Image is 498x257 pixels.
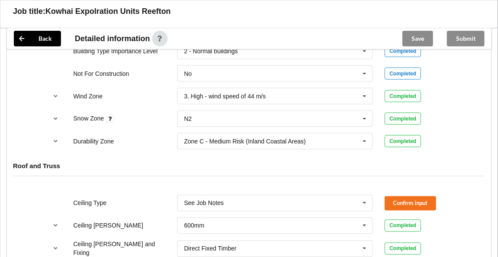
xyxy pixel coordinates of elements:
div: Completed [385,68,421,80]
h3: Kowhai Expolration Units Reefton [45,7,171,16]
div: Completed [385,243,421,255]
button: reference-toggle [48,88,64,104]
label: Not For Construction [73,70,129,77]
label: Ceiling Type [73,200,107,207]
label: Building Type Importance Level [73,48,158,55]
button: reference-toggle [48,218,64,234]
div: Completed [385,113,421,125]
label: Ceiling [PERSON_NAME] [73,222,144,229]
div: Completed [385,220,421,232]
div: Completed [385,45,421,57]
label: Ceiling [PERSON_NAME] and Fixing [73,241,155,257]
div: Completed [385,90,421,102]
div: 600mm [184,223,204,229]
div: Direct Fixed Timber [184,246,236,252]
button: reference-toggle [48,133,64,149]
h4: Roof and Truss [13,162,485,170]
h3: Job title: [13,7,45,16]
label: Durability Zone [73,138,114,145]
div: Zone C - Medium Risk (Inland Coastal Areas) [184,138,306,144]
div: No [184,71,192,77]
div: 2 - Normal buildings [184,48,238,54]
span: Detailed information [75,35,150,42]
div: See Job Notes [184,200,224,206]
button: Confirm input [385,196,436,211]
label: Wind Zone [73,93,103,100]
div: Completed [385,135,421,147]
div: 3. High - wind speed of 44 m/s [184,93,266,99]
button: Back [14,31,61,46]
button: reference-toggle [48,111,64,127]
button: reference-toggle [48,241,64,257]
label: Snow Zone [73,115,106,122]
div: N2 [184,116,192,122]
